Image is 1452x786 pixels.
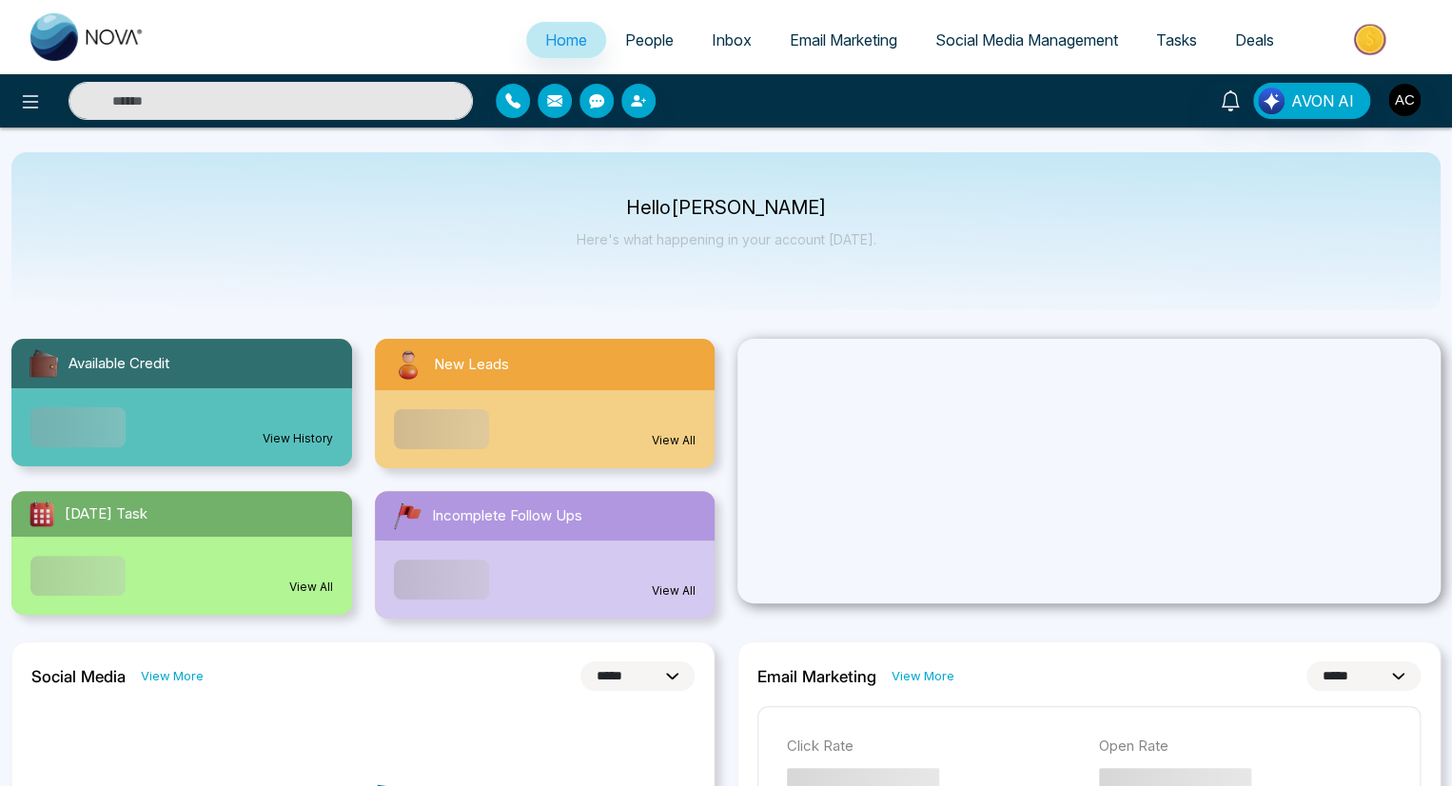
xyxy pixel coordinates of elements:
span: Home [545,30,587,49]
button: AVON AI [1253,83,1370,119]
a: Home [526,22,606,58]
a: Inbox [693,22,771,58]
img: Lead Flow [1258,88,1285,114]
a: Incomplete Follow UpsView All [363,491,727,619]
a: View More [141,667,204,685]
span: New Leads [434,354,509,376]
p: Here's what happening in your account [DATE]. [577,231,876,247]
img: Nova CRM Logo [30,13,145,61]
a: Tasks [1137,22,1216,58]
img: Market-place.gif [1303,18,1441,61]
a: View More [892,667,954,685]
a: Email Marketing [771,22,916,58]
a: Deals [1216,22,1293,58]
span: [DATE] Task [65,503,147,525]
span: AVON AI [1291,89,1354,112]
span: Email Marketing [790,30,897,49]
img: todayTask.svg [27,499,57,529]
span: Tasks [1156,30,1197,49]
a: New LeadsView All [363,339,727,468]
span: Deals [1235,30,1274,49]
p: Click Rate [787,736,1080,757]
span: Inbox [712,30,752,49]
a: View All [652,432,696,449]
h2: Social Media [31,667,126,686]
img: availableCredit.svg [27,346,61,381]
h2: Email Marketing [757,667,876,686]
a: View History [263,430,333,447]
p: Open Rate [1099,736,1392,757]
p: Hello [PERSON_NAME] [577,200,876,216]
img: User Avatar [1388,84,1421,116]
span: Social Media Management [935,30,1118,49]
span: People [625,30,674,49]
a: Social Media Management [916,22,1137,58]
img: followUps.svg [390,499,424,533]
a: View All [289,579,333,596]
a: View All [652,582,696,599]
img: newLeads.svg [390,346,426,383]
span: Incomplete Follow Ups [432,505,582,527]
a: People [606,22,693,58]
span: Available Credit [69,353,169,375]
